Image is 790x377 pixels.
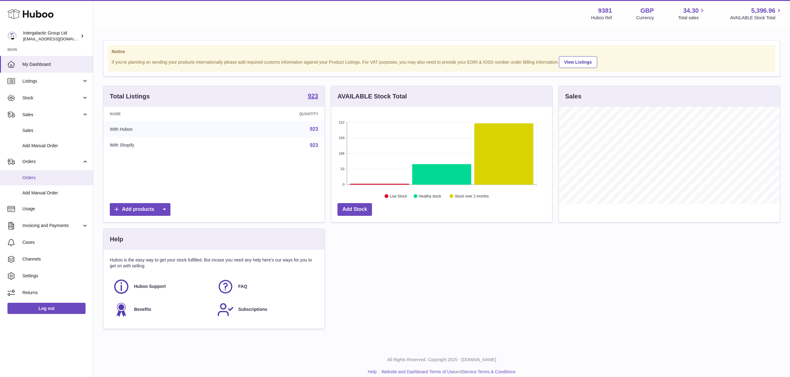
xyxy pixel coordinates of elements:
[368,369,377,374] a: Help
[104,137,223,153] td: With Shopify
[22,112,82,118] span: Sales
[110,235,123,243] h3: Help
[238,284,247,289] span: FAQ
[22,61,88,67] span: My Dashboard
[113,301,211,318] a: Benefits
[110,92,150,101] h3: Total Listings
[23,30,79,42] div: Intergalactic Group Ltd
[110,257,318,269] p: Huboo is the easy way to get your stock fulfilled. But incase you need any help here's our ways f...
[134,284,166,289] span: Huboo Support
[342,183,344,186] text: 0
[419,194,441,198] text: Healthy stock
[339,120,344,124] text: 212
[308,93,318,99] strong: 923
[104,121,223,137] td: With Huboo
[217,278,315,295] a: FAQ
[640,7,654,15] strong: GBP
[379,369,515,375] li: and
[22,175,88,181] span: Orders
[636,15,654,21] div: Currency
[217,301,315,318] a: Subscriptions
[730,7,783,21] a: 5,396.96 AVAILABLE Stock Total
[598,7,612,15] strong: 9381
[308,93,318,100] a: 923
[310,126,318,132] a: 923
[98,357,785,363] p: All Rights Reserved. Copyright 2025 - [DOMAIN_NAME]
[104,107,223,121] th: Name
[22,239,88,245] span: Cases
[23,36,91,41] span: [EMAIL_ADDRESS][DOMAIN_NAME]
[339,136,344,140] text: 159
[112,55,772,68] div: If you're planning on sending your products internationally please add required customs informati...
[110,203,170,216] a: Add products
[455,194,489,198] text: Stock over 2 months
[341,167,344,171] text: 53
[559,56,597,68] a: View Listings
[22,78,82,84] span: Listings
[565,92,581,101] h3: Sales
[390,194,407,198] text: Low Stock
[7,303,86,314] a: Log out
[22,128,88,134] span: Sales
[337,203,372,216] a: Add Stock
[22,95,82,101] span: Stock
[22,290,88,296] span: Returns
[22,206,88,212] span: Usage
[730,15,783,21] span: AVAILABLE Stock Total
[22,223,82,229] span: Invoicing and Payments
[751,7,775,15] span: 5,396.96
[310,143,318,148] a: 923
[134,307,151,312] span: Benefits
[7,31,17,41] img: internalAdmin-9381@internal.huboo.com
[223,107,324,121] th: Quantity
[113,278,211,295] a: Huboo Support
[112,49,772,55] strong: Notice
[683,7,699,15] span: 34.30
[678,15,706,21] span: Total sales
[462,369,516,374] a: Service Terms & Conditions
[22,256,88,262] span: Channels
[339,152,344,155] text: 106
[22,273,88,279] span: Settings
[591,15,612,21] div: Huboo Ref
[22,159,82,165] span: Orders
[22,143,88,149] span: Add Manual Order
[678,7,706,21] a: 34.30 Total sales
[381,369,455,374] a: Website and Dashboard Terms of Use
[22,190,88,196] span: Add Manual Order
[337,92,407,101] h3: AVAILABLE Stock Total
[238,307,267,312] span: Subscriptions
